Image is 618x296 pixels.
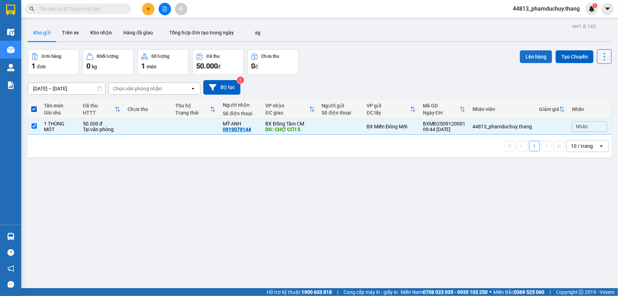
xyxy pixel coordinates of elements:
button: Chưa thu0đ [247,49,299,75]
div: 1 THÙNG MÓT [44,121,76,132]
span: 1 [141,62,145,70]
button: Hàng đã giao [118,24,159,41]
div: Người nhận [223,102,258,108]
div: ĐC giao [266,110,309,116]
button: aim [175,3,187,15]
sup: 1 [593,3,597,8]
th: Toggle SortBy [363,100,419,119]
img: solution-icon [7,82,15,89]
span: kg [92,64,97,69]
div: Số điện thoại [322,110,359,116]
div: Số điện thoại [223,111,258,116]
div: Người gửi [322,103,359,108]
div: Đã thu [206,54,220,59]
div: Giảm giá [539,106,559,112]
button: Kho nhận [85,24,118,41]
div: Tên món [44,103,76,108]
span: 1 [32,62,35,70]
div: 50.000 đ [83,121,120,127]
span: notification [7,265,14,272]
span: 44813_phamduchuy.thang [507,4,585,13]
div: Khối lượng [97,54,118,59]
div: BX Miền Đông Mới [367,124,416,129]
span: Tổng hợp đơn tạo trong ngày [169,30,234,35]
div: Ngày ĐH [423,110,460,116]
strong: 0369 525 060 [514,289,544,295]
span: question-circle [7,249,14,256]
strong: 0708 023 035 - 0935 103 250 [423,289,488,295]
span: copyright [579,290,584,295]
button: Đã thu50.000đ [192,49,244,75]
img: warehouse-icon [7,233,15,240]
span: | [550,288,551,296]
span: đơn [37,64,46,69]
img: warehouse-icon [7,46,15,54]
button: Đơn hàng1đơn [28,49,79,75]
button: Kho gửi [28,24,56,41]
span: đ [218,64,221,69]
div: Tại văn phòng [83,127,120,132]
div: Thu hộ [175,103,210,108]
span: caret-down [605,6,611,12]
th: Toggle SortBy [172,100,220,119]
th: Toggle SortBy [262,100,318,119]
div: 44813_phamduchuy.thang [472,124,532,129]
span: Miền Nam [401,288,488,296]
button: Khối lượng0kg [83,49,134,75]
div: VP gửi [367,103,410,108]
img: icon-new-feature [589,6,595,12]
button: file-add [159,3,171,15]
button: Trên xe [56,24,85,41]
div: HTTT [83,110,115,116]
span: 50.000 [196,62,218,70]
span: aim [178,6,183,11]
sup: 2 [237,77,244,84]
span: message [7,281,14,288]
div: Chọn văn phòng nhận [113,85,162,92]
svg: open [599,143,604,149]
svg: open [190,86,196,91]
span: Cung cấp máy in - giấy in: [344,288,399,296]
span: file-add [162,6,167,11]
div: Nhân viên [472,106,532,112]
span: đ [255,64,258,69]
span: search [29,6,34,11]
th: Toggle SortBy [79,100,124,119]
div: 09:44 [DATE] [423,127,465,132]
button: 1 [529,141,540,151]
span: 1 [594,3,596,8]
span: 0 [86,62,90,70]
strong: 1900 633 818 [301,289,332,295]
button: caret-down [601,3,614,15]
span: | [337,288,338,296]
div: Nhãn [572,106,607,112]
div: 10 / trang [571,143,593,150]
div: Ghi chú [44,110,76,116]
span: ⚪️ [489,291,492,294]
span: Nhãn [576,124,588,129]
div: 0919079144 [223,127,251,132]
span: món [147,64,157,69]
div: BXMĐ2509120001 [423,121,465,127]
button: plus [142,3,154,15]
span: 0 [251,62,255,70]
img: warehouse-icon [7,64,15,71]
div: ĐC lấy [367,110,410,116]
div: DĐ: CHỢ CƠI 5 [266,127,315,132]
div: MỸ ANH [223,121,258,127]
button: Tạo Chuyến [556,50,594,63]
span: plus [146,6,151,11]
input: Select a date range. [28,83,105,94]
div: Mã GD [423,103,460,108]
span: Miền Bắc [493,288,544,296]
input: Tìm tên, số ĐT hoặc mã đơn [39,5,123,13]
div: BX Đồng Tâm CM [266,121,315,127]
div: Chưa thu [127,106,168,112]
th: Toggle SortBy [535,100,568,119]
div: Đã thu [83,103,115,108]
button: Bộ lọc [203,80,240,95]
div: Trạng thái [175,110,210,116]
div: Chưa thu [261,54,279,59]
span: Hỗ trợ kỹ thuật: [267,288,332,296]
th: Toggle SortBy [419,100,469,119]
